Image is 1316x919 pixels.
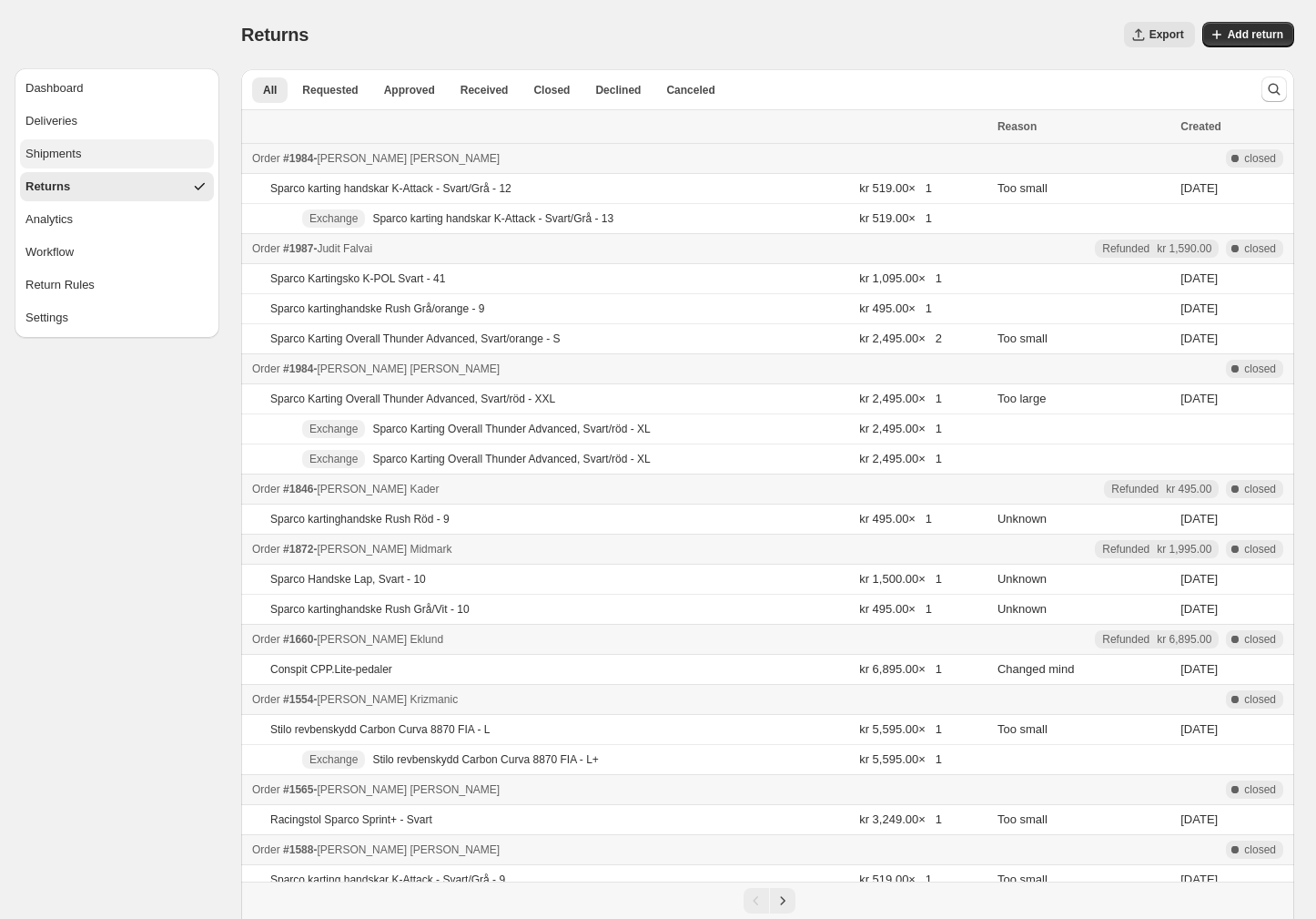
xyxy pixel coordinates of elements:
[992,174,1175,204] td: Too small
[20,139,214,168] button: Shipments
[992,865,1175,895] td: Too small
[992,715,1175,745] td: Too small
[1180,722,1218,736] time: Tuesday, March 11, 2025 at 6:59:15 PM
[1244,842,1276,857] span: closed
[1180,332,1218,345] time: Wednesday, September 10, 2025 at 8:51:55 PM
[533,83,570,97] span: Closed
[270,602,470,617] p: Sparco kartinghandske Rush Grå/Vit - 10
[859,211,932,225] span: kr 519.00 × 1
[20,303,214,332] button: Settings
[252,149,987,168] div: -
[252,690,987,709] div: -
[859,572,942,586] span: kr 1,500.00 × 1
[1111,482,1211,496] div: Refunded
[384,83,435,97] span: Approved
[263,83,277,97] span: All
[859,181,932,195] span: kr 519.00 × 1
[252,841,987,859] div: -
[317,242,372,255] span: Judit Falvai
[770,888,795,914] button: Next
[283,543,313,556] span: #1872
[1180,873,1218,886] time: Thursday, February 27, 2025 at 12:07:07 PM
[270,512,450,526] p: Sparco kartinghandske Rush Röd - 9
[859,602,932,616] span: kr 495.00 × 1
[270,812,432,827] p: Racingstol Sparco Sprint+ - Svart
[372,752,598,767] p: Stilo revbenskydd Carbon Curva 8870 FIA - L+
[1102,241,1211,256] div: Refunded
[20,271,214,300] button: Return Rules
[283,633,313,646] span: #1660
[270,572,426,587] p: Sparco Handske Lap, Svart - 10
[317,693,458,706] span: [PERSON_NAME] Krizmanic
[1180,120,1221,133] span: Created
[283,362,313,375] span: #1984
[992,384,1175,414] td: Too large
[317,362,500,375] span: [PERSON_NAME] [PERSON_NAME]
[992,655,1175,685] td: Changed mind
[252,240,987,258] div: -
[270,722,490,737] p: Stilo revbenskydd Carbon Curva 8870 FIA - L
[1180,662,1218,676] time: Monday, March 31, 2025 at 11:37:18 AM
[20,238,214,267] button: Workflow
[992,565,1175,595] td: Unknown
[859,301,932,315] span: kr 495.00 × 1
[317,543,451,556] span: [PERSON_NAME] Midmark
[309,211,358,226] span: Exchange
[1244,482,1276,496] span: closed
[1180,392,1218,405] time: Tuesday, September 9, 2025 at 12:17:38 PM
[1124,22,1195,47] button: Export
[1149,27,1184,42] span: Export
[595,83,641,97] span: Declined
[252,781,987,799] div: -
[25,309,68,327] span: Settings
[283,843,313,856] span: #1588
[372,422,650,436] p: Sparco Karting Overall Thunder Advanced, Svart/röd - XL
[992,324,1175,354] td: Too small
[283,242,313,255] span: #1987
[317,483,439,495] span: [PERSON_NAME] Kader
[252,483,280,495] span: Order
[252,242,280,255] span: Order
[859,392,942,405] span: kr 2,495.00 × 1
[317,843,500,856] span: [PERSON_NAME] [PERSON_NAME]
[1102,542,1211,557] div: Refunded
[309,752,358,767] span: Exchange
[1157,542,1211,557] span: kr 1,995.00
[859,512,932,526] span: kr 495.00 × 1
[270,181,511,196] p: Sparco karting handskar K-Attack - Svart/Grå - 12
[317,783,500,796] span: [PERSON_NAME] [PERSON_NAME]
[1244,782,1276,797] span: closed
[1244,542,1276,557] span: closed
[997,120,1037,133] span: Reason
[1261,77,1287,102] button: Search and filter results
[309,452,358,466] span: Exchange
[283,483,313,495] span: #1846
[859,422,942,435] span: kr 2,495.00 × 1
[859,722,942,736] span: kr 5,595.00 × 1
[1244,692,1276,707] span: closed
[25,79,84,97] span: Dashboard
[252,480,987,498] div: -
[270,271,445,286] p: Sparco Kartingsko K-POL Svart - 41
[1244,241,1276,256] span: closed
[859,332,942,345] span: kr 2,495.00 × 2
[283,783,313,796] span: #1565
[252,783,280,796] span: Order
[1244,632,1276,647] span: closed
[1102,632,1211,647] div: Refunded
[283,693,313,706] span: #1554
[25,178,70,196] span: Returns
[252,360,987,378] div: -
[252,633,280,646] span: Order
[1180,812,1218,826] time: Tuesday, March 11, 2025 at 5:46:34 PM
[1166,482,1211,496] span: kr 495.00
[270,873,505,887] p: Sparco karting handskar K-Attack - Svart/Grå - 9
[252,540,987,558] div: -
[270,392,555,406] p: Sparco Karting Overall Thunder Advanced, Svart/röd - XXL
[461,83,509,97] span: Received
[270,332,561,346] p: Sparco Karting Overall Thunder Advanced, Svart/orange - S
[1180,602,1218,616] time: Wednesday, July 30, 2025 at 6:13:26 PM
[252,843,280,856] span: Order
[20,74,214,103] button: Dashboard
[270,301,484,316] p: Sparco kartinghandske Rush Grå/orange - 9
